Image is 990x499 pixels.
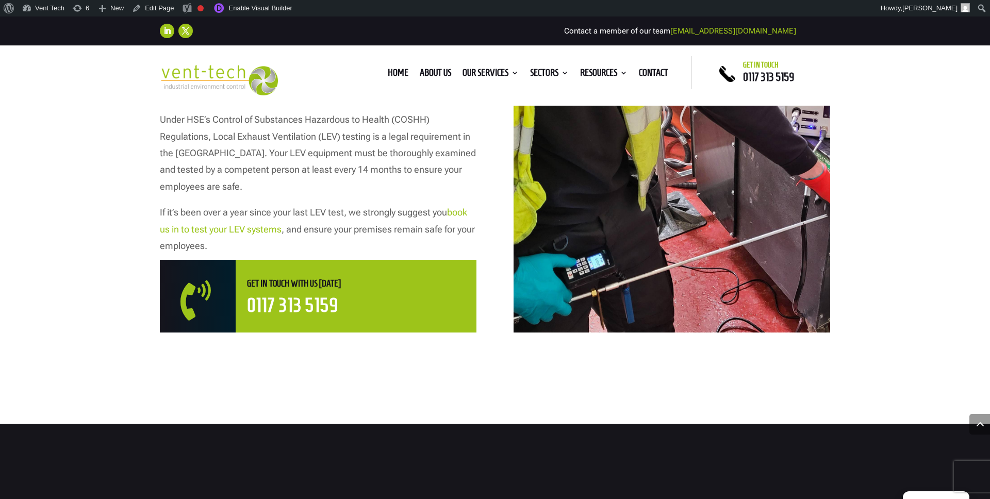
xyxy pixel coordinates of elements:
a: [EMAIL_ADDRESS][DOMAIN_NAME] [670,26,796,36]
span: Get in touch with us [DATE] [247,278,341,289]
div: Focus keyphrase not set [197,5,204,11]
span: [PERSON_NAME] [902,4,958,12]
a: Follow on LinkedIn [160,24,174,38]
a: Resources [580,69,628,80]
a: 0117 313 5159 [247,295,338,316]
span: Get in touch [743,61,779,69]
a: Follow on X [178,24,193,38]
img: 2023-09-27T08_35_16.549ZVENT-TECH---Clear-background [160,65,278,95]
span: Contact a member of our team [564,26,796,36]
p: Under HSE’s Control of Substances Hazardous to Health (COSHH) Regulations, Local Exhaust Ventilat... [160,111,476,204]
a: Contact [639,69,668,80]
span:  [180,280,239,321]
p: If it’s been over a year since your last LEV test, we strongly suggest you , and ensure your prem... [160,204,476,254]
a: 0117 313 5159 [743,71,794,83]
a: book us in to test your LEV systems [160,207,467,234]
a: Sectors [530,69,569,80]
a: About us [420,69,451,80]
a: Home [388,69,408,80]
a: Our Services [463,69,519,80]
